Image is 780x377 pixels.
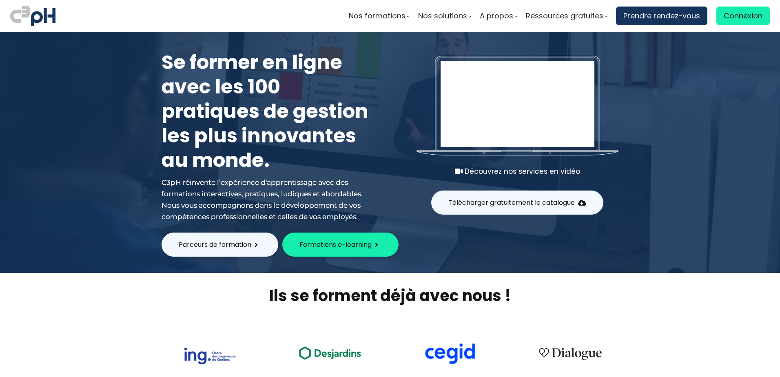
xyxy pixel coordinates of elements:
[293,342,367,364] img: ea49a208ccc4d6e7deb170dc1c457f3b.png
[616,7,707,25] a: Prendre rendez-vous
[431,191,603,215] button: Télécharger gratuitement le catalogue
[299,240,372,250] span: Formations e-learning
[151,285,629,306] h2: Ils se forment déjà avec nous !
[417,166,618,177] div: Découvrez nos services en vidéo
[526,10,603,22] span: Ressources gratuites
[162,177,374,222] div: C3pH réinvente l’expérience d'apprentissage avec des formations interactives, pratiques, ludiques...
[716,7,770,25] a: Connexion
[184,348,236,364] img: 73f878ca33ad2a469052bbe3fa4fd140.png
[534,342,607,364] img: 4cbfeea6ce3138713587aabb8dcf64fe.png
[162,50,374,173] h1: Se former en ligne avec les 100 pratiques de gestion les plus innovantes au monde.
[162,233,278,257] button: Parcours de formation
[480,10,513,22] span: A propos
[282,233,399,257] button: Formations e-learning
[724,10,762,22] span: Connexion
[448,197,575,208] span: Télécharger gratuitement le catalogue
[349,10,406,22] span: Nos formations
[623,10,700,22] span: Prendre rendez-vous
[179,240,251,250] span: Parcours de formation
[418,10,467,22] span: Nos solutions
[10,4,55,28] img: logo C3PH
[424,343,476,364] img: cdf238afa6e766054af0b3fe9d0794df.png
